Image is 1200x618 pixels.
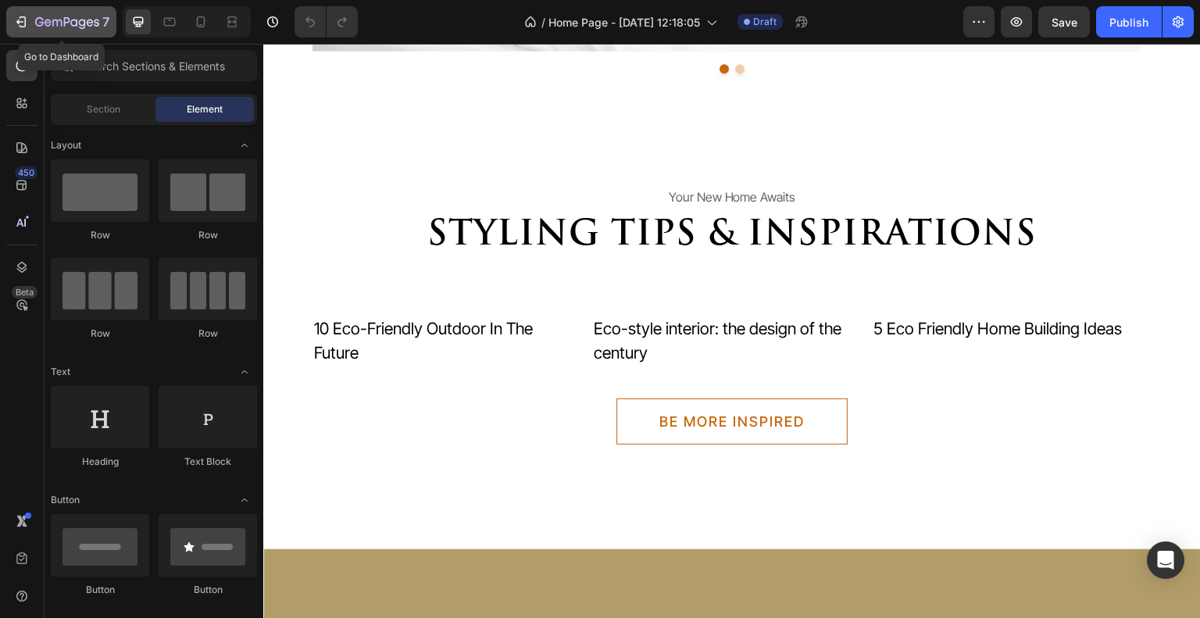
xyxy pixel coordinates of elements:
span: Draft [753,15,777,29]
div: 450 [15,166,37,179]
div: BE MORE INSPIRED [396,367,541,388]
span: Toggle open [232,359,257,384]
div: Text Block [159,455,257,469]
div: Open Intercom Messenger [1147,541,1184,579]
span: Button [51,493,80,507]
span: Toggle open [232,488,257,513]
span: Section [87,102,120,116]
span: Element [187,102,223,116]
p: 7 [102,13,109,31]
div: Button [159,583,257,597]
div: Row [51,327,149,341]
div: 5 Eco Friendly Home Building Ideas [609,271,877,299]
div: Button [51,583,149,597]
input: Search Sections & Elements [51,50,257,81]
div: Beta [12,286,37,298]
button: Save [1038,6,1090,38]
span: Text [51,365,70,379]
iframe: Design area [263,44,1200,618]
button: 7 [6,6,116,38]
span: Toggle open [232,133,257,158]
span: Save [1052,16,1077,29]
button: Publish [1096,6,1162,38]
div: Row [159,228,257,242]
div: Eco-style interior: the design of the century [329,271,596,323]
span: Layout [51,138,81,152]
span: / [541,14,545,30]
div: Publish [1109,14,1148,30]
div: Row [51,228,149,242]
div: Heading [51,455,149,469]
button: BE MORE INSPIRED [353,355,584,401]
div: Undo/Redo [295,6,358,38]
div: Row [159,327,257,341]
span: Home Page - [DATE] 12:18:05 [548,14,700,30]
